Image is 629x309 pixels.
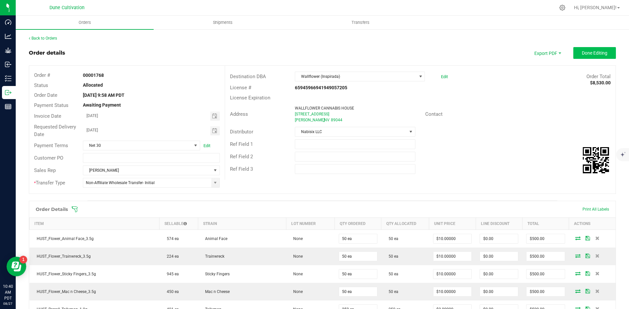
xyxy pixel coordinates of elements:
input: 0 [339,287,377,296]
span: Net 30 [83,141,192,150]
span: Customer PO [34,155,63,161]
th: Unit Price [429,218,476,230]
span: 945 ea [163,272,179,276]
span: Distributor [230,129,253,135]
span: NV [324,118,330,122]
div: Order details [29,49,65,57]
span: Mac n Cheese [202,289,230,294]
span: 224 ea [163,254,179,259]
a: Orders [16,16,154,29]
qrcode: 00001768 [583,147,609,173]
span: , [323,118,324,122]
span: Trainwreck [202,254,224,259]
span: Order # [34,72,50,78]
span: [PERSON_NAME] [83,166,211,175]
span: Delete Order Detail [593,289,602,293]
li: Export PDF [527,47,567,59]
inline-svg: Analytics [5,33,11,40]
th: Total [522,218,569,230]
input: 0 [339,252,377,261]
span: 89044 [331,118,342,122]
span: Done Editing [582,50,607,56]
span: Delete Order Detail [593,236,602,240]
th: Qty Ordered [335,218,381,230]
span: WALLFLOWER CANNABIS HOUSE [295,106,354,111]
span: Ref Field 3 [230,166,253,172]
span: None [290,254,303,259]
inline-svg: Inbound [5,61,11,68]
span: Toggle calendar [210,112,220,121]
a: Shipments [154,16,292,29]
span: Shipments [204,20,241,26]
span: HUST_Flower_Animal Face_3.5g [33,236,94,241]
inline-svg: Inventory [5,75,11,82]
span: License # [230,85,251,91]
span: Wallflower (Inspirada) [295,72,416,81]
inline-svg: Dashboard [5,19,11,26]
th: Sellable [160,218,198,230]
strong: [DATE] 9:58 AM PDT [83,93,124,98]
span: Payment Status [34,102,68,108]
span: Order Total [586,74,611,79]
input: 0 [480,252,518,261]
span: Delete Order Detail [593,254,602,258]
div: Manage settings [558,5,566,11]
input: 0 [433,234,471,243]
span: Save Order Detail [583,289,593,293]
input: 0 [480,269,518,279]
span: 50 ea [385,289,398,294]
span: Animal Face [202,236,227,241]
span: 450 ea [163,289,179,294]
a: Transfers [292,16,429,29]
a: Edit [441,74,448,79]
strong: 65945966941949057205 [295,85,347,90]
span: Status [34,82,48,88]
span: Order Date [34,92,57,98]
span: 50 ea [385,236,398,241]
input: 0 [339,269,377,279]
span: HUST_Flower_Trainwreck_3.5g [33,254,91,259]
strong: 00001768 [83,73,104,78]
span: Destination DBA [230,74,266,79]
span: None [290,236,303,241]
span: Save Order Detail [583,271,593,275]
strong: $8,530.00 [590,80,611,85]
span: Nabisix LLC [295,127,407,136]
input: 0 [480,234,518,243]
th: Item [29,218,160,230]
th: Line Discount [476,218,522,230]
inline-svg: Reports [5,103,11,110]
span: HUST_Flower_Mac n Cheese_3.5g [33,289,96,294]
strong: Awaiting Payment [83,102,121,108]
span: Invoice Date [34,113,61,119]
span: Contact [425,111,443,117]
span: [STREET_ADDRESS] [295,112,329,116]
h1: Order Details [36,207,68,212]
input: 0 [526,287,564,296]
span: HUST_Flower_Sticky Fingers_3.5g [33,272,96,276]
span: Transfer Type [34,180,65,186]
input: 0 [526,269,564,279]
input: 0 [339,234,377,243]
button: Done Editing [573,47,616,59]
inline-svg: Grow [5,47,11,54]
a: Edit [203,143,210,148]
input: 0 [433,269,471,279]
span: 50 ea [385,272,398,276]
img: Scan me! [583,147,609,173]
th: Lot Number [286,218,334,230]
span: 574 ea [163,236,179,241]
p: 10:40 AM PDT [3,283,13,301]
span: 50 ea [385,254,398,259]
span: Requested Delivery Date [34,124,76,137]
span: [PERSON_NAME] [295,118,325,122]
span: Toggle calendar [210,126,220,135]
span: Ref Field 1 [230,141,253,147]
iframe: Resource center unread badge [19,256,27,264]
span: License Expiration [230,95,270,101]
input: 0 [526,252,564,261]
input: 0 [433,287,471,296]
th: Qty Allocated [381,218,429,230]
